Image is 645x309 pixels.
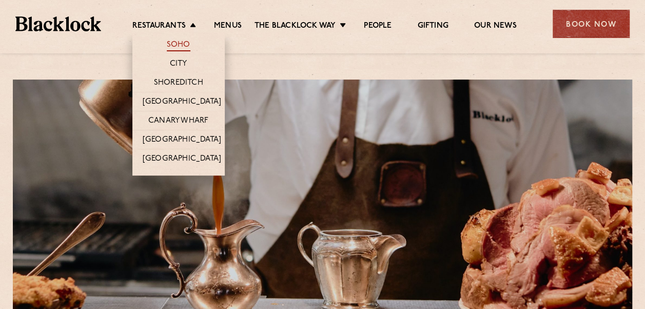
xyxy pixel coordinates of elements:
[15,16,101,31] img: BL_Textured_Logo-footer-cropped.svg
[143,135,221,146] a: [GEOGRAPHIC_DATA]
[154,78,203,89] a: Shoreditch
[417,21,448,32] a: Gifting
[364,21,392,32] a: People
[167,40,190,51] a: Soho
[170,59,187,70] a: City
[474,21,517,32] a: Our News
[214,21,242,32] a: Menus
[132,21,186,32] a: Restaurants
[143,154,221,165] a: [GEOGRAPHIC_DATA]
[143,97,221,108] a: [GEOGRAPHIC_DATA]
[255,21,336,32] a: The Blacklock Way
[553,10,630,38] div: Book Now
[148,116,208,127] a: Canary Wharf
